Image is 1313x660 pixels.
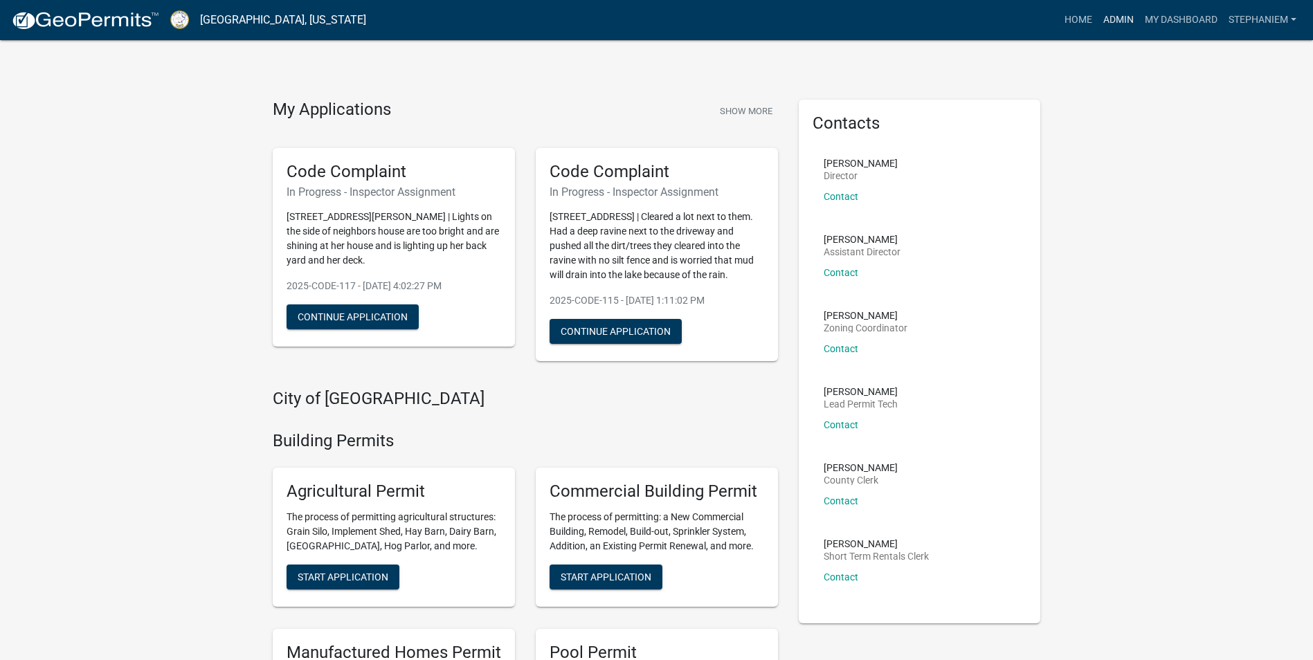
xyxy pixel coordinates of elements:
a: Admin [1098,7,1139,33]
a: Contact [824,191,858,202]
p: The process of permitting agricultural structures: Grain Silo, Implement Shed, Hay Barn, Dairy Ba... [287,510,501,553]
a: [GEOGRAPHIC_DATA], [US_STATE] [200,8,366,32]
h5: Code Complaint [550,162,764,182]
button: Continue Application [287,304,419,329]
p: Assistant Director [824,247,900,257]
p: County Clerk [824,475,898,485]
h6: In Progress - Inspector Assignment [287,185,501,199]
p: [PERSON_NAME] [824,539,929,549]
img: Putnam County, Georgia [170,10,189,29]
p: [PERSON_NAME] [824,463,898,473]
p: [STREET_ADDRESS][PERSON_NAME] | Lights on the side of neighbors house are too bright and are shin... [287,210,501,268]
button: Start Application [550,565,662,589]
p: 2025-CODE-115 - [DATE] 1:11:02 PM [550,293,764,308]
p: 2025-CODE-117 - [DATE] 4:02:27 PM [287,279,501,293]
span: Start Application [298,571,388,582]
a: StephanieM [1223,7,1302,33]
p: [PERSON_NAME] [824,311,907,320]
p: Lead Permit Tech [824,399,898,409]
h5: Code Complaint [287,162,501,182]
span: Start Application [561,571,651,582]
p: [STREET_ADDRESS] | Cleared a lot next to them. Had a deep ravine next to the driveway and pushed ... [550,210,764,282]
button: Show More [714,100,778,122]
p: Zoning Coordinator [824,323,907,333]
h5: Agricultural Permit [287,482,501,502]
a: Contact [824,419,858,430]
a: Home [1059,7,1098,33]
h4: My Applications [273,100,391,120]
a: Contact [824,343,858,354]
h5: Commercial Building Permit [550,482,764,502]
button: Start Application [287,565,399,589]
p: Director [824,171,898,181]
p: [PERSON_NAME] [824,235,900,244]
a: Contact [824,267,858,278]
p: [PERSON_NAME] [824,158,898,168]
h4: City of [GEOGRAPHIC_DATA] [273,389,778,409]
h6: In Progress - Inspector Assignment [550,185,764,199]
button: Continue Application [550,319,682,344]
a: My Dashboard [1139,7,1223,33]
a: Contact [824,495,858,506]
p: Short Term Rentals Clerk [824,551,929,561]
a: Contact [824,571,858,583]
p: The process of permitting: a New Commercial Building, Remodel, Build-out, Sprinkler System, Addit... [550,510,764,553]
h4: Building Permits [273,431,778,451]
p: [PERSON_NAME] [824,387,898,396]
h5: Contacts [813,113,1027,134]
